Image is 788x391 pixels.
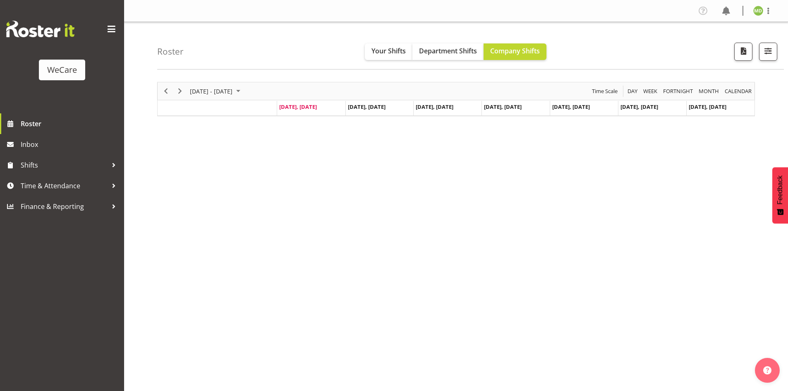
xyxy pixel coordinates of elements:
span: Shifts [21,159,108,171]
span: Roster [21,118,120,130]
span: Your Shifts [371,46,406,55]
span: Company Shifts [490,46,540,55]
span: Feedback [776,175,784,204]
button: Company Shifts [484,43,546,60]
button: Your Shifts [365,43,412,60]
div: WeCare [47,64,77,76]
span: Finance & Reporting [21,200,108,213]
img: Rosterit website logo [6,21,74,37]
button: Filter Shifts [759,43,777,61]
img: marie-claire-dickson-bakker11590.jpg [753,6,763,16]
h4: Roster [157,47,184,56]
span: Time & Attendance [21,180,108,192]
span: Department Shifts [419,46,477,55]
button: Department Shifts [412,43,484,60]
img: help-xxl-2.png [763,366,771,374]
button: Download a PDF of the roster according to the set date range. [734,43,752,61]
span: Inbox [21,138,120,151]
button: Feedback - Show survey [772,167,788,223]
